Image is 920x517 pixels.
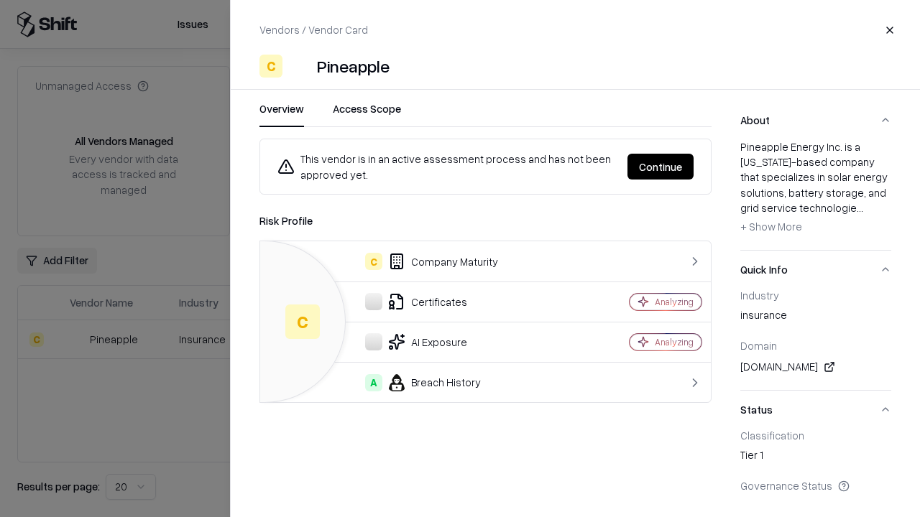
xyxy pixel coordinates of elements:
img: Pineapple [288,55,311,78]
span: + Show More [740,220,802,233]
button: Quick Info [740,251,891,289]
div: C [365,253,382,270]
div: [DOMAIN_NAME] [740,358,891,376]
div: Company Maturity [272,253,579,270]
div: Pineapple Energy Inc. is a [US_STATE]-based company that specializes in solar energy solutions, b... [740,139,891,238]
div: Analyzing [655,336,694,348]
div: Quick Info [740,289,891,390]
button: About [740,101,891,139]
div: C [259,55,282,78]
button: Continue [627,154,694,180]
div: About [740,139,891,250]
div: Analyzing [655,296,694,308]
div: Certificates [272,293,579,310]
button: + Show More [740,215,802,238]
button: Overview [259,101,304,127]
div: Tier 1 [740,447,891,467]
button: Status [740,391,891,429]
div: C [285,304,320,339]
div: Risk Profile [259,212,712,229]
button: Access Scope [333,101,401,127]
div: Governance Status [740,479,891,492]
div: AI Exposure [272,333,579,350]
div: Domain [740,339,891,352]
p: Vendors / Vendor Card [259,22,368,37]
div: insurance [740,307,891,327]
div: Classification [740,429,891,442]
span: ... [857,201,863,214]
div: Industry [740,289,891,302]
div: This vendor is in an active assessment process and has not been approved yet. [277,151,616,182]
div: Breach History [272,374,579,391]
div: Pineapple [317,55,390,78]
div: A [365,374,382,391]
